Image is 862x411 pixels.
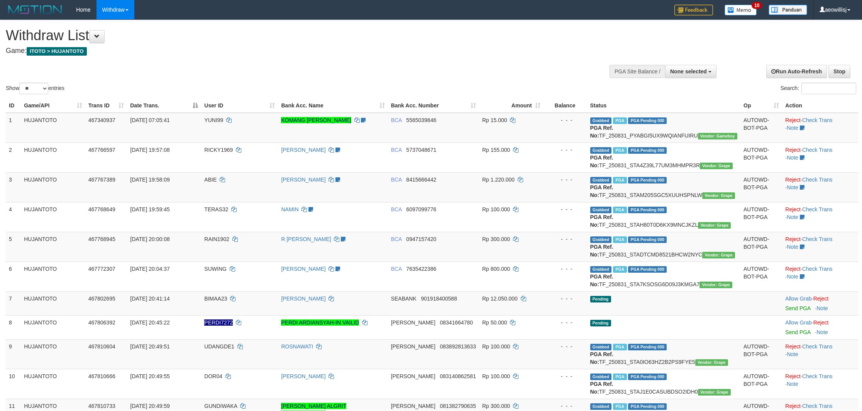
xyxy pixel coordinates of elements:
[21,172,85,202] td: HUJANTOTO
[21,291,85,315] td: HUJANTOTO
[547,402,584,410] div: - - -
[628,266,667,273] span: PGA Pending
[628,403,667,410] span: PGA Pending
[547,319,584,326] div: - - -
[769,5,807,15] img: panduan.png
[201,99,278,113] th: User ID: activate to sort column ascending
[281,266,325,272] a: [PERSON_NAME]
[590,374,612,380] span: Grabbed
[785,206,801,212] a: Reject
[547,116,584,124] div: - - -
[785,343,801,350] a: Reject
[482,373,510,379] span: Rp 100.000
[740,232,782,262] td: AUTOWD-BOT-PGA
[130,343,169,350] span: [DATE] 20:49:51
[752,2,762,9] span: 10
[130,266,169,272] span: [DATE] 20:04:37
[440,373,476,379] span: Copy 083140862581 to clipboard
[391,206,402,212] span: BCA
[482,147,510,153] span: Rp 155.000
[88,147,115,153] span: 467766597
[204,403,237,409] span: GUNDIWAKA
[27,47,87,56] span: ITOTO > HUJANTOTO
[613,147,627,154] span: Marked by aeoserlin
[479,99,544,113] th: Amount: activate to sort column ascending
[482,236,510,242] span: Rp 300.000
[782,232,859,262] td: · ·
[391,343,435,350] span: [PERSON_NAME]
[785,319,811,326] a: Allow Grab
[21,113,85,143] td: HUJANTOTO
[740,202,782,232] td: AUTOWD-BOT-PGA
[391,147,402,153] span: BCA
[88,177,115,183] span: 467767389
[440,343,476,350] span: Copy 083892813633 to clipboard
[695,359,728,366] span: Vendor URL: https://settle31.1velocity.biz
[6,202,21,232] td: 4
[802,147,833,153] a: Check Trans
[590,155,613,168] b: PGA Ref. No:
[204,206,228,212] span: TERAS32
[88,319,115,326] span: 467806392
[782,143,859,172] td: · ·
[127,99,201,113] th: Date Trans.: activate to sort column descending
[281,206,298,212] a: NAMIN
[782,262,859,291] td: · ·
[406,117,436,123] span: Copy 5565039846 to clipboard
[130,206,169,212] span: [DATE] 19:59:45
[782,172,859,202] td: · ·
[590,236,612,243] span: Grabbed
[482,206,510,212] span: Rp 100.000
[802,117,833,123] a: Check Trans
[204,177,217,183] span: ABIE
[628,147,667,154] span: PGA Pending
[6,291,21,315] td: 7
[628,374,667,380] span: PGA Pending
[787,184,798,190] a: Note
[781,83,856,94] label: Search:
[698,133,737,139] span: Vendor URL: https://payment21.1velocity.biz
[88,373,115,379] span: 467810666
[587,172,741,202] td: TF_250831_STAM205SGC5XUUHSPNLW
[698,389,731,396] span: Vendor URL: https://settle31.1velocity.biz
[816,305,828,311] a: Note
[801,83,856,94] input: Search:
[204,117,223,123] span: YUNI99
[590,296,611,302] span: Pending
[281,343,313,350] a: ROSNAWATI
[406,236,436,242] span: Copy 0947157420 to clipboard
[391,296,417,302] span: SEABANK
[740,172,782,202] td: AUTOWD-BOT-PGA
[406,177,436,183] span: Copy 8415666442 to clipboard
[590,207,612,213] span: Grabbed
[590,381,613,395] b: PGA Ref. No:
[440,403,476,409] span: Copy 081382790635 to clipboard
[88,236,115,242] span: 467768945
[787,381,798,387] a: Note
[590,351,613,365] b: PGA Ref. No:
[391,117,402,123] span: BCA
[785,319,813,326] span: ·
[278,99,388,113] th: Bank Acc. Name: activate to sort column ascending
[21,339,85,369] td: HUJANTOTO
[482,319,507,326] span: Rp 50.000
[590,117,612,124] span: Grabbed
[88,206,115,212] span: 467768649
[6,4,64,15] img: MOTION_logo.png
[699,282,732,288] span: Vendor URL: https://settle31.1velocity.biz
[21,143,85,172] td: HUJANTOTO
[782,291,859,315] td: ·
[21,315,85,339] td: HUJANTOTO
[130,177,169,183] span: [DATE] 19:58:09
[21,202,85,232] td: HUJANTOTO
[785,236,801,242] a: Reject
[590,320,611,326] span: Pending
[281,117,351,123] a: KOMANG [PERSON_NAME]
[613,344,627,350] span: Marked by aeokris
[204,236,229,242] span: RAIN1902
[665,65,716,78] button: None selected
[421,296,457,302] span: Copy 901918400588 to clipboard
[802,177,833,183] a: Check Trans
[674,5,713,15] img: Feedback.jpg
[21,99,85,113] th: Game/API: activate to sort column ascending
